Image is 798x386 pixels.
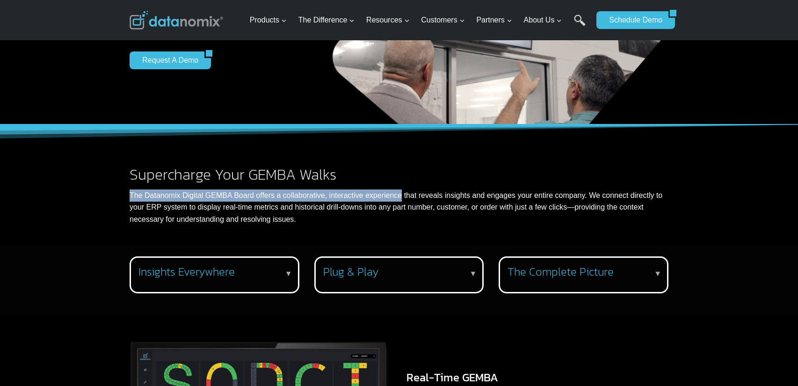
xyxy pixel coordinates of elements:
[469,268,477,280] p: ▼
[421,14,464,26] span: Customers
[574,15,586,36] a: Search
[138,265,287,279] h3: Insights Everywhere
[323,265,472,279] h3: Plug & Play
[508,265,656,279] h3: The Complete Picture
[285,268,292,280] p: ▼
[476,14,512,26] span: Partners
[406,369,650,386] h3: Real-Time GEMBA
[596,11,668,29] a: Schedule Demo
[210,116,247,124] span: State/Region
[298,14,355,26] span: The Difference
[130,11,223,29] img: Datanomix
[366,14,409,26] span: Resources
[524,14,562,26] span: About Us
[654,268,661,280] p: ▼
[250,14,287,26] span: Products
[246,5,592,36] nav: Primary Navigation
[127,209,158,215] a: Privacy Policy
[130,51,204,69] a: Request a Demo
[130,189,668,226] p: The Datanomix Digital GEMBA Board offers a collaborative, interactive experience that reveals ins...
[210,39,253,47] span: Phone number
[130,167,668,182] h2: Supercharge Your GEMBA Walks
[210,0,240,9] span: Last Name
[105,209,119,215] a: Terms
